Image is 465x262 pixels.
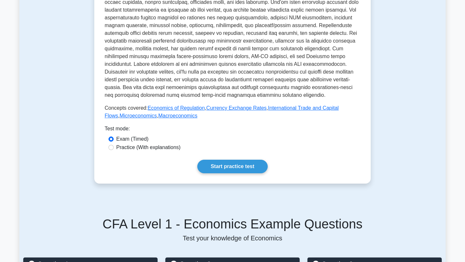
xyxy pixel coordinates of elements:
[197,160,267,173] a: Start practice test
[23,216,442,232] h5: CFA Level 1 - Economics Example Questions
[23,234,442,242] p: Test your knowledge of Economics
[105,125,360,135] div: Test mode:
[105,104,360,120] p: Concepts covered: , , , ,
[119,113,157,118] a: Microeconomics
[116,144,181,151] label: Practice (With explanations)
[148,105,205,111] a: Economics of Regulation
[158,113,197,118] a: Macroeconomics
[206,105,267,111] a: Currency Exchange Rates
[116,135,149,143] label: Exam (Timed)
